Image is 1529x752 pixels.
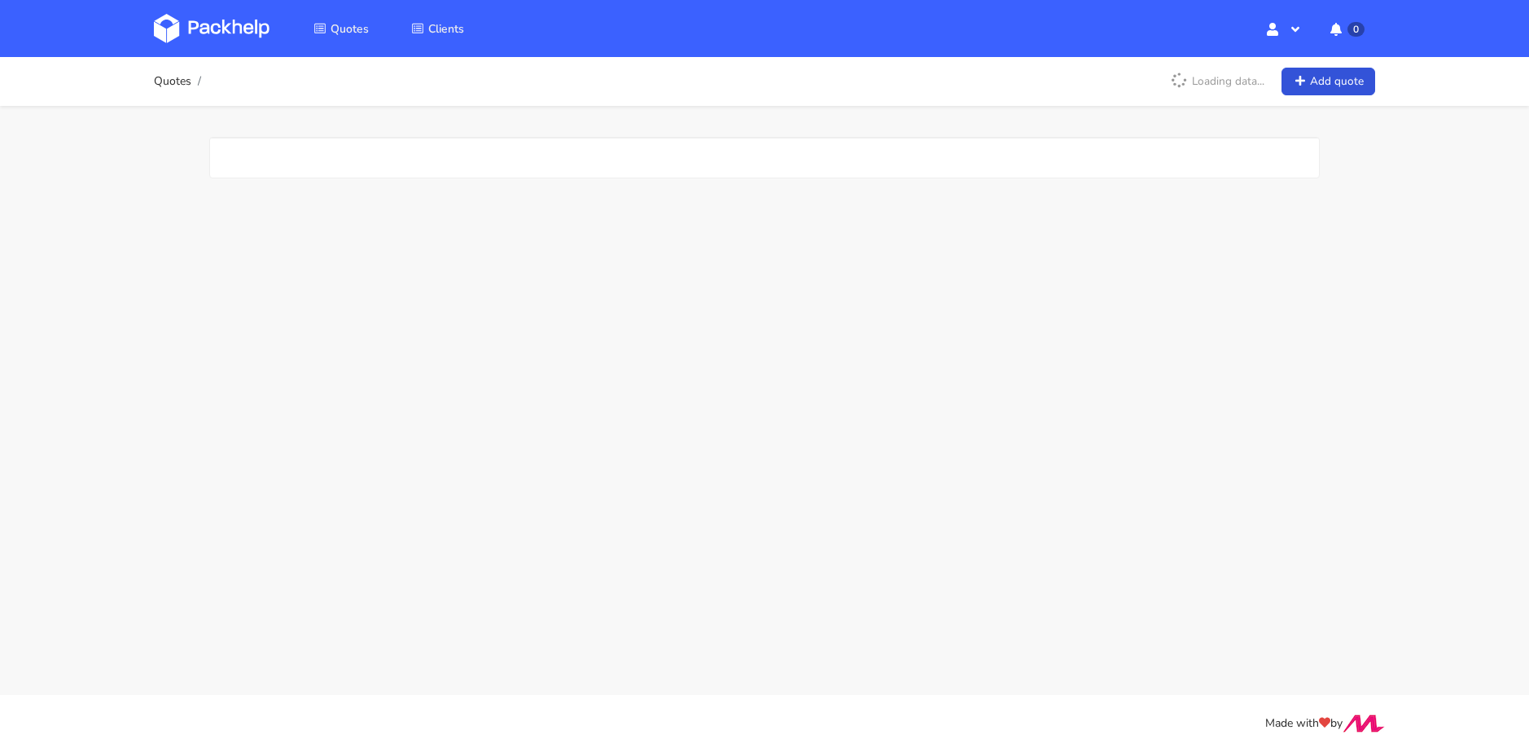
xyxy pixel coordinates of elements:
img: Move Closer [1343,715,1385,732]
a: Quotes [154,75,191,88]
p: Loading data... [1163,68,1273,95]
nav: breadcrumb [154,65,206,98]
span: 0 [1347,22,1365,37]
button: 0 [1317,14,1375,43]
a: Quotes [294,14,388,43]
span: Clients [428,21,464,37]
div: Made with by [133,715,1396,733]
span: Quotes [331,21,369,37]
img: Dashboard [154,14,269,43]
a: Clients [392,14,484,43]
a: Add quote [1281,68,1375,96]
